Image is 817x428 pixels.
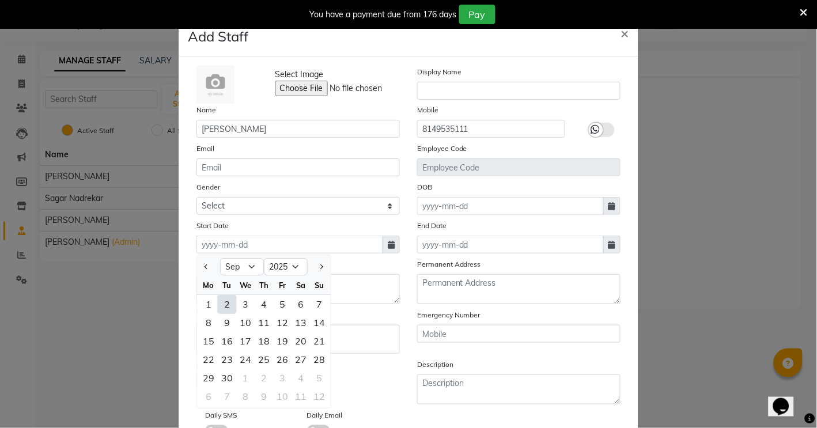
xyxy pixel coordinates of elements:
span: Select Image [275,69,324,81]
button: Previous month [202,257,211,276]
div: Sunday, October 5, 2025 [310,369,328,387]
div: Friday, October 10, 2025 [273,387,292,406]
div: Tuesday, September 16, 2025 [218,332,236,350]
div: 24 [236,350,255,369]
div: 20 [292,332,310,350]
div: 13 [292,313,310,332]
input: Mobile [417,325,621,343]
div: Monday, September 1, 2025 [199,295,218,313]
div: Friday, September 5, 2025 [273,295,292,313]
div: Tuesday, September 30, 2025 [218,369,236,387]
div: Th [255,276,273,294]
div: Saturday, September 20, 2025 [292,332,310,350]
div: 30 [218,369,236,387]
div: Wednesday, September 3, 2025 [236,295,255,313]
div: Su [310,276,328,294]
div: 28 [310,350,328,369]
div: Thursday, September 25, 2025 [255,350,273,369]
div: 2 [218,295,236,313]
div: 8 [199,313,218,332]
div: 5 [310,369,328,387]
div: Sunday, September 28, 2025 [310,350,328,369]
div: 7 [218,387,236,406]
div: 10 [236,313,255,332]
button: Pay [459,5,496,24]
div: 6 [199,387,218,406]
div: Friday, September 26, 2025 [273,350,292,369]
div: Tuesday, October 7, 2025 [218,387,236,406]
div: 12 [273,313,292,332]
label: Description [417,359,453,370]
div: 6 [292,295,310,313]
div: Saturday, October 11, 2025 [292,387,310,406]
div: We [236,276,255,294]
label: End Date [417,221,447,231]
div: 12 [310,387,328,406]
h4: Add Staff [188,26,248,47]
div: 27 [292,350,310,369]
div: Wednesday, September 24, 2025 [236,350,255,369]
div: Friday, October 3, 2025 [273,369,292,387]
div: 4 [255,295,273,313]
select: Select year [264,259,308,276]
label: Emergency Number [417,310,481,320]
div: 16 [218,332,236,350]
div: Wednesday, October 8, 2025 [236,387,255,406]
div: Tuesday, September 2, 2025 [218,295,236,313]
label: Start Date [196,221,229,231]
label: Name [196,105,216,115]
label: Gender [196,182,220,192]
label: Daily Email [307,410,343,421]
div: 1 [236,369,255,387]
img: Cinque Terre [196,66,234,104]
button: Next month [316,257,326,276]
div: 9 [218,313,236,332]
div: Tu [218,276,236,294]
iframe: chat widget [769,382,805,416]
div: 22 [199,350,218,369]
div: 26 [273,350,292,369]
div: Sunday, October 12, 2025 [310,387,328,406]
div: 23 [218,350,236,369]
div: You have a payment due from 176 days [310,9,457,21]
div: 14 [310,313,328,332]
div: Friday, September 12, 2025 [273,313,292,332]
div: 10 [273,387,292,406]
input: Select Image [275,81,432,96]
div: Sunday, September 14, 2025 [310,313,328,332]
div: Saturday, September 6, 2025 [292,295,310,313]
div: Saturday, September 13, 2025 [292,313,310,332]
label: DOB [417,182,432,192]
div: Sunday, September 7, 2025 [310,295,328,313]
label: Employee Code [417,143,467,154]
div: 11 [292,387,310,406]
div: 4 [292,369,310,387]
input: Email [196,158,400,176]
div: Sa [292,276,310,294]
div: Mo [199,276,218,294]
div: Tuesday, September 9, 2025 [218,313,236,332]
button: Close [612,17,638,49]
input: yyyy-mm-dd [417,236,604,253]
label: Mobile [417,105,438,115]
input: yyyy-mm-dd [417,197,604,215]
div: Monday, September 15, 2025 [199,332,218,350]
div: 7 [310,295,328,313]
div: Thursday, September 11, 2025 [255,313,273,332]
div: Wednesday, September 17, 2025 [236,332,255,350]
div: Sunday, September 21, 2025 [310,332,328,350]
div: 1 [199,295,218,313]
div: Friday, September 19, 2025 [273,332,292,350]
input: Name [196,120,400,138]
div: Tuesday, September 23, 2025 [218,350,236,369]
div: Thursday, October 2, 2025 [255,369,273,387]
div: Saturday, September 27, 2025 [292,350,310,369]
div: 21 [310,332,328,350]
div: Monday, September 8, 2025 [199,313,218,332]
input: yyyy-mm-dd [196,236,383,253]
div: 15 [199,332,218,350]
div: 5 [273,295,292,313]
label: Display Name [417,67,462,77]
div: 3 [273,369,292,387]
select: Select month [220,259,264,276]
